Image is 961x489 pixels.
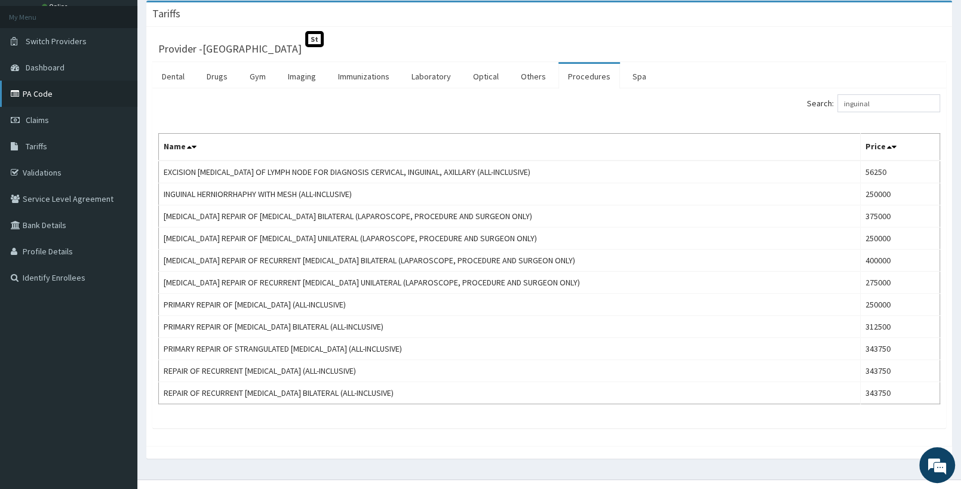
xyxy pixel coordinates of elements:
[305,31,324,47] span: St
[158,44,302,54] h3: Provider - [GEOGRAPHIC_DATA]
[860,161,939,183] td: 56250
[6,326,228,368] textarea: Type your message and hit 'Enter'
[26,62,65,73] span: Dashboard
[860,272,939,294] td: 275000
[42,2,70,11] a: Online
[860,316,939,338] td: 312500
[860,294,939,316] td: 250000
[860,205,939,227] td: 375000
[463,64,508,89] a: Optical
[159,134,861,161] th: Name
[159,250,861,272] td: [MEDICAL_DATA] REPAIR OF RECURRENT [MEDICAL_DATA] BILATERAL (LAPAROSCOPE, PROCEDURE AND SURGEON O...
[860,338,939,360] td: 343750
[196,6,225,35] div: Minimize live chat window
[152,64,194,89] a: Dental
[197,64,237,89] a: Drugs
[159,272,861,294] td: [MEDICAL_DATA] REPAIR OF RECURRENT [MEDICAL_DATA] UNILATERAL (LAPAROSCOPE, PROCEDURE AND SURGEON ...
[159,183,861,205] td: INGUINAL HERNIORRHAPHY WITH MESH (ALL-INCLUSIVE)
[152,8,180,19] h3: Tariffs
[159,161,861,183] td: EXCISION [MEDICAL_DATA] OF LYMPH NODE FOR DIAGNOSIS CERVICAL, INGUINAL, AXILLARY (ALL-INCLUSIVE)
[860,250,939,272] td: 400000
[860,134,939,161] th: Price
[26,115,49,125] span: Claims
[623,64,656,89] a: Spa
[807,94,940,112] label: Search:
[22,60,48,90] img: d_794563401_company_1708531726252_794563401
[159,205,861,227] td: [MEDICAL_DATA] REPAIR OF [MEDICAL_DATA] BILATERAL (LAPAROSCOPE, PROCEDURE AND SURGEON ONLY)
[837,94,940,112] input: Search:
[511,64,555,89] a: Others
[159,316,861,338] td: PRIMARY REPAIR OF [MEDICAL_DATA] BILATERAL (ALL-INCLUSIVE)
[26,141,47,152] span: Tariffs
[860,183,939,205] td: 250000
[240,64,275,89] a: Gym
[159,227,861,250] td: [MEDICAL_DATA] REPAIR OF [MEDICAL_DATA] UNILATERAL (LAPAROSCOPE, PROCEDURE AND SURGEON ONLY)
[159,338,861,360] td: PRIMARY REPAIR OF STRANGULATED [MEDICAL_DATA] (ALL-INCLUSIVE)
[860,360,939,382] td: 343750
[69,150,165,271] span: We're online!
[62,67,201,82] div: Chat with us now
[159,294,861,316] td: PRIMARY REPAIR OF [MEDICAL_DATA] (ALL-INCLUSIVE)
[860,382,939,404] td: 343750
[278,64,326,89] a: Imaging
[860,227,939,250] td: 250000
[402,64,460,89] a: Laboratory
[26,36,87,47] span: Switch Providers
[159,360,861,382] td: REPAIR OF RECURRENT [MEDICAL_DATA] (ALL-INCLUSIVE)
[159,382,861,404] td: REPAIR OF RECURRENT [MEDICAL_DATA] BILATERAL (ALL-INCLUSIVE)
[328,64,399,89] a: Immunizations
[558,64,620,89] a: Procedures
